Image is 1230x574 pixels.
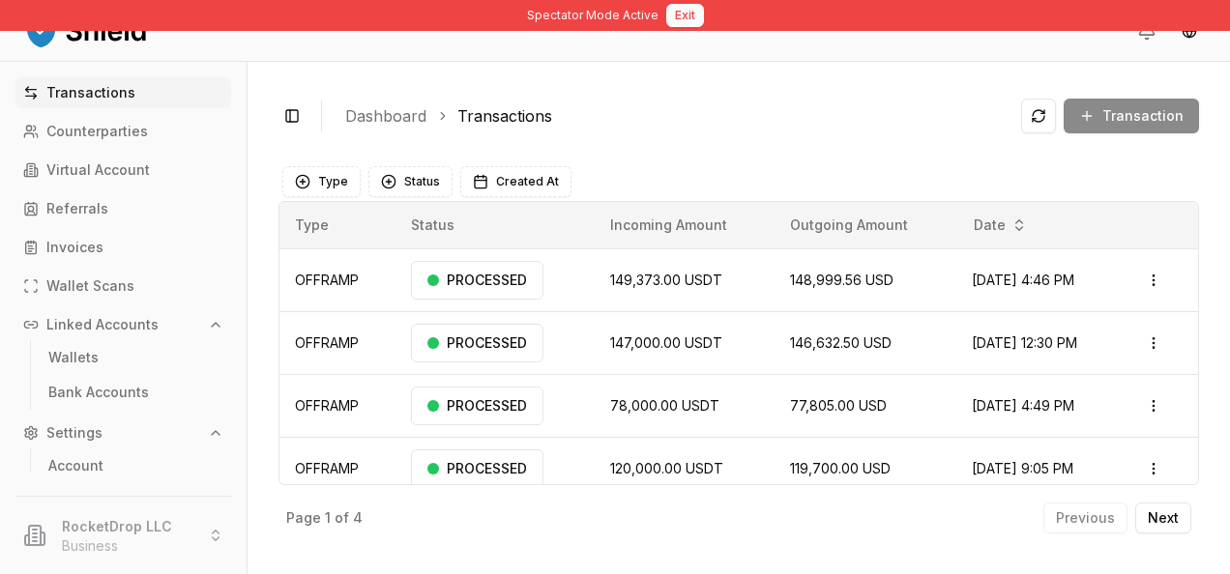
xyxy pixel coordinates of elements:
a: Bank Accounts [41,377,209,408]
p: Settings [46,426,102,440]
span: Created At [496,174,559,189]
p: Page [286,511,321,525]
p: 4 [353,511,363,525]
p: of [335,511,349,525]
p: Bank Accounts [48,386,149,399]
span: 120,000.00 USDT [610,460,723,476]
span: 77,805.00 USD [790,397,887,414]
p: Account [48,459,103,473]
span: 148,999.56 USD [790,272,893,288]
p: Wallet Scans [46,279,134,293]
a: Account [41,450,209,481]
button: Linked Accounts [15,309,231,340]
th: Outgoing Amount [775,202,956,248]
span: 78,000.00 USDT [610,397,719,414]
p: Virtual Account [46,163,150,177]
span: 119,700.00 USD [790,460,891,476]
button: Created At [460,166,571,197]
span: [DATE] 9:05 PM [972,460,1073,476]
a: Referrals [15,193,231,224]
span: 147,000.00 USDT [610,334,722,351]
p: Counterparties [46,125,148,138]
button: Exit [666,4,704,27]
button: Type [282,166,361,197]
span: Spectator Mode Active [527,8,659,23]
span: [DATE] 12:30 PM [972,334,1077,351]
a: Virtual Account [15,155,231,186]
span: 149,373.00 USDT [610,272,722,288]
th: Status [395,202,595,248]
p: Invoices [46,241,103,254]
button: Next [1135,502,1191,533]
p: Linked Accounts [46,318,159,331]
div: PROCESSED [411,324,543,362]
div: PROCESSED [411,449,543,488]
a: Dashboard [345,104,426,128]
button: Settings [15,417,231,448]
a: Transactions [457,104,552,128]
span: [DATE] 4:49 PM [972,397,1074,414]
a: Invoices [15,232,231,263]
td: OFFRAMP [279,311,395,374]
p: Transactions [46,86,135,100]
td: OFFRAMP [279,374,395,437]
p: Next [1148,511,1179,525]
a: Transactions [15,77,231,108]
button: Status [368,166,453,197]
a: Counterparties [15,116,231,147]
button: Date [966,210,1035,241]
p: 1 [325,511,331,525]
nav: breadcrumb [345,104,1006,128]
a: Wallet Scans [15,271,231,301]
div: PROCESSED [411,261,543,300]
p: Wallets [48,351,99,364]
th: Type [279,202,395,248]
span: 146,632.50 USD [790,334,892,351]
a: Wallets [41,342,209,373]
div: PROCESSED [411,387,543,425]
th: Incoming Amount [595,202,776,248]
td: OFFRAMP [279,437,395,500]
p: Referrals [46,202,108,215]
span: [DATE] 4:46 PM [972,272,1074,288]
td: OFFRAMP [279,248,395,311]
